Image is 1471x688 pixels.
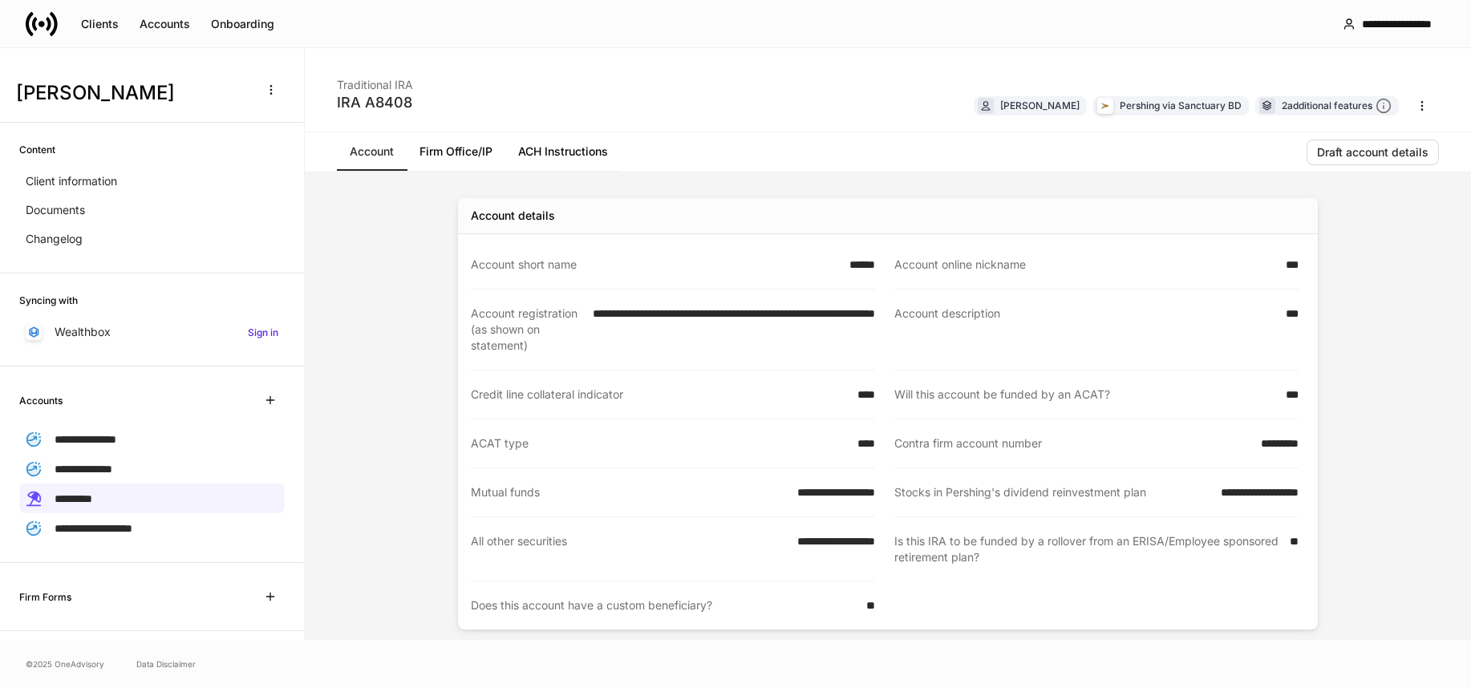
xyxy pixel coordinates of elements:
[129,11,201,37] button: Accounts
[1282,98,1392,115] div: 2 additional features
[337,132,407,171] a: Account
[407,132,505,171] a: Firm Office/IP
[248,325,278,340] h6: Sign in
[19,142,55,157] h6: Content
[894,533,1280,565] div: Is this IRA to be funded by a rollover from an ERISA/Employee sponsored retirement plan?
[19,318,285,346] a: WealthboxSign in
[211,18,274,30] div: Onboarding
[894,257,1276,273] div: Account online nickname
[1317,147,1428,158] div: Draft account details
[894,435,1251,451] div: Contra firm account number
[201,11,285,37] button: Onboarding
[19,293,78,308] h6: Syncing with
[471,435,848,451] div: ACAT type
[19,589,71,605] h6: Firm Forms
[471,306,583,354] div: Account registration (as shown on statement)
[1000,98,1080,113] div: [PERSON_NAME]
[894,306,1276,354] div: Account description
[1307,140,1439,165] button: Draft account details
[471,533,788,565] div: All other securities
[19,167,285,196] a: Client information
[140,18,190,30] div: Accounts
[55,324,111,340] p: Wealthbox
[26,173,117,189] p: Client information
[81,18,119,30] div: Clients
[26,202,85,218] p: Documents
[337,67,413,93] div: Traditional IRA
[1120,98,1242,113] div: Pershing via Sanctuary BD
[505,132,621,171] a: ACH Instructions
[471,257,840,273] div: Account short name
[471,484,788,500] div: Mutual funds
[71,11,129,37] button: Clients
[894,386,1276,403] div: Will this account be funded by an ACAT?
[471,597,857,613] div: Does this account have a custom beneficiary?
[471,208,555,224] div: Account details
[19,196,285,225] a: Documents
[337,93,413,112] div: IRA A8408
[16,80,248,106] h3: [PERSON_NAME]
[894,484,1211,500] div: Stocks in Pershing's dividend reinvestment plan
[26,658,104,670] span: © 2025 OneAdvisory
[26,231,83,247] p: Changelog
[471,386,848,403] div: Credit line collateral indicator
[19,393,63,408] h6: Accounts
[136,658,196,670] a: Data Disclaimer
[19,225,285,253] a: Changelog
